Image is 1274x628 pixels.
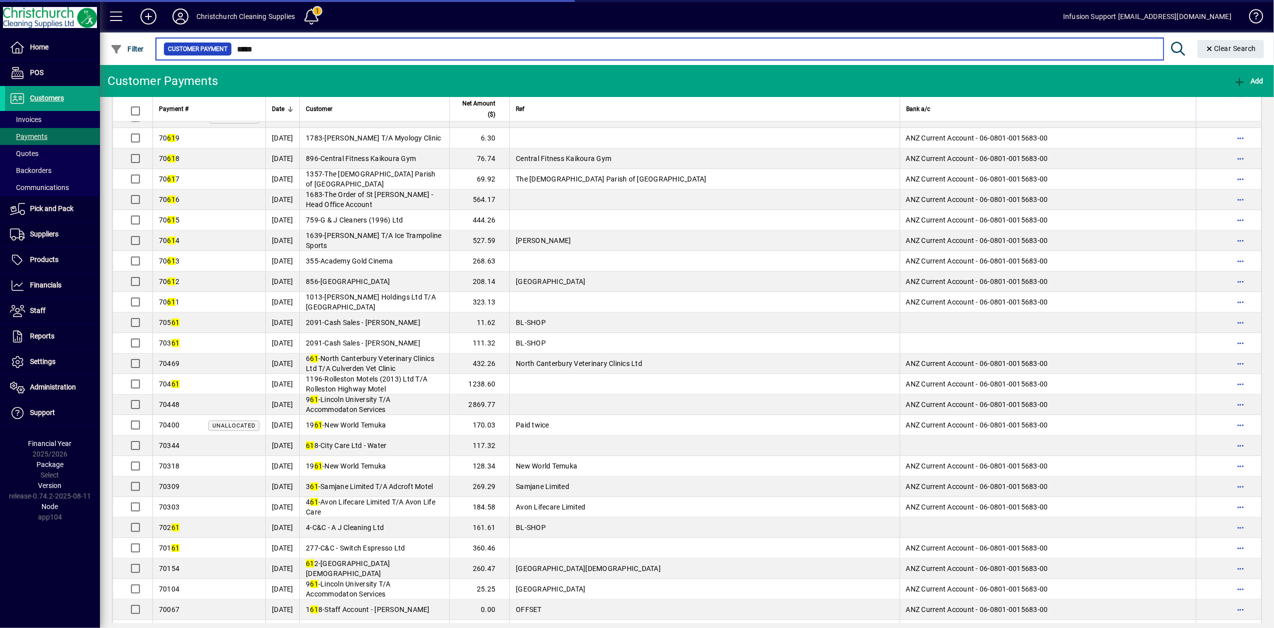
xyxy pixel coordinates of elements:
[320,257,393,265] span: Academy Gold Cinema
[159,421,179,429] span: 70400
[310,580,319,588] em: 61
[28,439,72,447] span: Financial Year
[306,421,322,429] span: 19
[299,189,449,210] td: -
[265,579,299,599] td: [DATE]
[30,281,61,289] span: Financials
[265,435,299,456] td: [DATE]
[306,498,318,506] span: 4
[449,292,509,312] td: 323.13
[299,353,449,374] td: -
[906,154,1048,162] span: ANZ Current Account - 06-0801-0015683-00
[5,400,100,425] a: Support
[159,339,179,347] span: 703
[1233,109,1249,125] button: More options
[516,564,661,572] span: [GEOGRAPHIC_DATA][DEMOGRAPHIC_DATA]
[265,271,299,292] td: [DATE]
[164,7,196,25] button: Profile
[299,415,449,435] td: -
[159,544,179,552] span: 701
[159,175,179,183] span: 70 7
[10,149,38,157] span: Quotes
[299,148,449,169] td: -
[306,293,322,301] span: 1013
[312,523,384,531] span: C&C - A J Cleaning Ltd
[159,277,179,285] span: 70 2
[265,333,299,353] td: [DATE]
[449,394,509,415] td: 2869.77
[306,170,322,178] span: 1357
[1233,540,1249,556] button: More options
[306,190,322,198] span: 1683
[299,333,449,353] td: -
[906,216,1048,224] span: ANZ Current Account - 06-0801-0015683-00
[5,145,100,162] a: Quotes
[906,103,930,114] span: Bank a/c
[159,564,179,572] span: 70154
[306,190,433,208] span: The Order of St [PERSON_NAME] - Head Office Account
[449,128,509,148] td: 6.30
[325,421,386,429] span: New World Temuka
[299,599,449,620] td: -
[906,380,1048,388] span: ANZ Current Account - 06-0801-0015683-00
[516,523,546,531] span: BL-SHOP
[30,357,55,365] span: Settings
[265,148,299,169] td: [DATE]
[314,462,323,470] em: 61
[159,134,179,142] span: 70 9
[1233,417,1249,433] button: More options
[306,395,318,403] span: 9
[265,497,299,517] td: [DATE]
[167,134,176,142] em: 61
[306,231,441,249] span: [PERSON_NAME] T/A Ice Trampoline Sports
[265,312,299,333] td: [DATE]
[449,251,509,271] td: 268.63
[171,380,180,388] em: 61
[906,544,1048,552] span: ANZ Current Account - 06-0801-0015683-00
[168,44,227,54] span: Customer Payment
[5,222,100,247] a: Suppliers
[306,375,322,383] span: 1196
[306,354,318,362] span: 6
[159,605,179,613] span: 70067
[299,456,449,476] td: -
[1233,232,1249,248] button: More options
[516,359,642,367] span: North Canterbury Veterinary Clinics Ltd
[1233,314,1249,330] button: More options
[167,257,176,265] em: 61
[5,179,100,196] a: Communications
[299,497,449,517] td: -
[320,277,390,285] span: [GEOGRAPHIC_DATA]
[906,134,1048,142] span: ANZ Current Account - 06-0801-0015683-00
[1233,253,1249,269] button: More options
[325,605,430,613] span: Staff Account - [PERSON_NAME]
[265,476,299,497] td: [DATE]
[906,236,1048,244] span: ANZ Current Account - 06-0801-0015683-00
[5,162,100,179] a: Backorders
[449,148,509,169] td: 76.74
[159,298,179,306] span: 70 1
[449,599,509,620] td: 0.00
[299,169,449,189] td: -
[212,422,255,429] span: Unallocated
[516,339,546,347] span: BL-SHOP
[299,312,449,333] td: -
[306,580,391,598] span: Lincoln University T/A Accommodaton Services
[1206,44,1257,52] span: Clear Search
[449,353,509,374] td: 432.26
[159,195,179,203] span: 70 6
[167,277,176,285] em: 61
[1233,581,1249,597] button: More options
[272,103,284,114] span: Date
[516,585,585,593] span: [GEOGRAPHIC_DATA]
[306,231,322,239] span: 1639
[265,415,299,435] td: [DATE]
[306,441,318,449] span: 8
[306,395,391,413] span: Lincoln University T/A Accommodaton Services
[1233,294,1249,310] button: More options
[299,230,449,251] td: -
[449,415,509,435] td: 170.03
[306,170,436,188] span: The [DEMOGRAPHIC_DATA] Parish of [GEOGRAPHIC_DATA]
[906,421,1048,429] span: ANZ Current Account - 06-0801-0015683-00
[159,154,179,162] span: 70 8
